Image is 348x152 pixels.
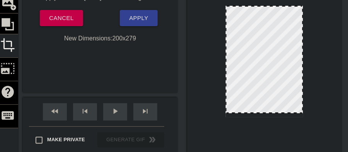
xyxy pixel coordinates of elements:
[129,13,148,23] span: Apply
[80,107,90,116] span: skip_previous
[141,107,150,116] span: skip_next
[110,107,120,116] span: play_arrow
[50,107,59,116] span: fast_rewind
[120,10,157,26] button: Apply
[23,34,177,43] div: New Dimensions: 200 x 279
[0,38,15,52] span: crop
[49,13,73,23] span: Cancel
[47,136,85,144] span: Make Private
[40,10,83,26] button: Cancel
